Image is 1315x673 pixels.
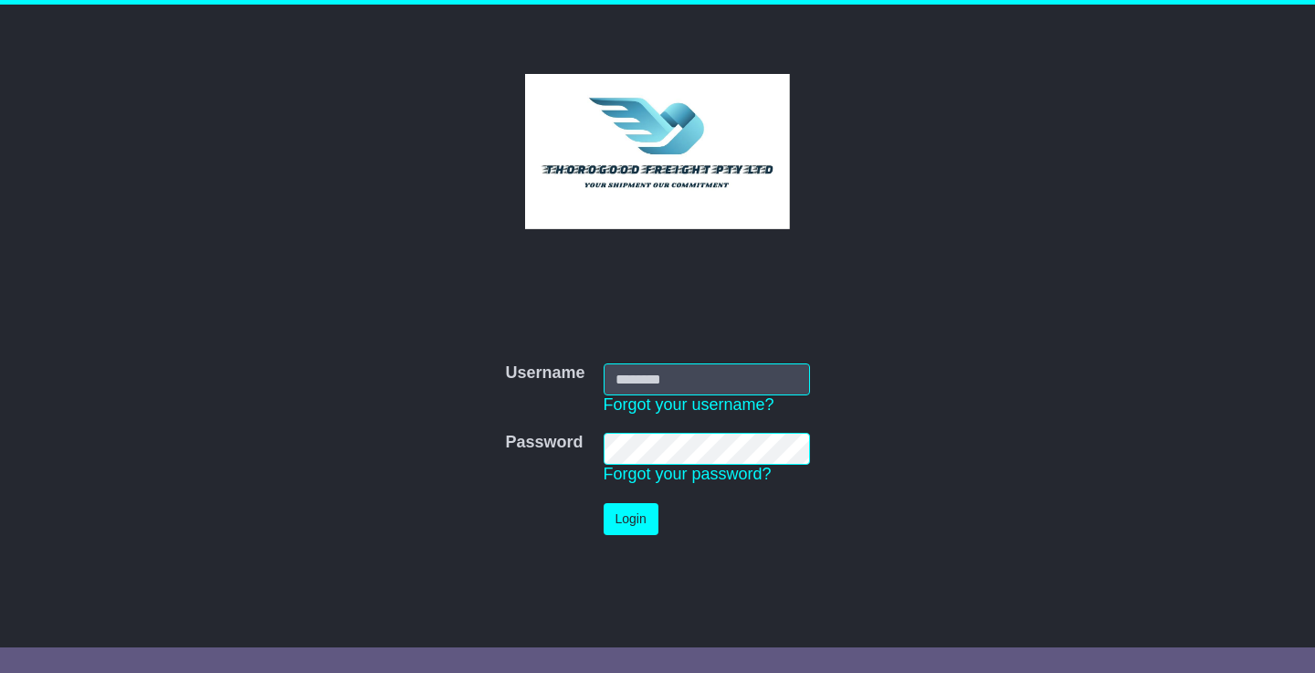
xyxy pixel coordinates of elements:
button: Login [604,503,658,535]
a: Forgot your password? [604,465,772,483]
a: Forgot your username? [604,395,774,414]
img: Thorogood Freight Pty Ltd [525,74,791,229]
label: Username [505,363,584,384]
label: Password [505,433,583,453]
